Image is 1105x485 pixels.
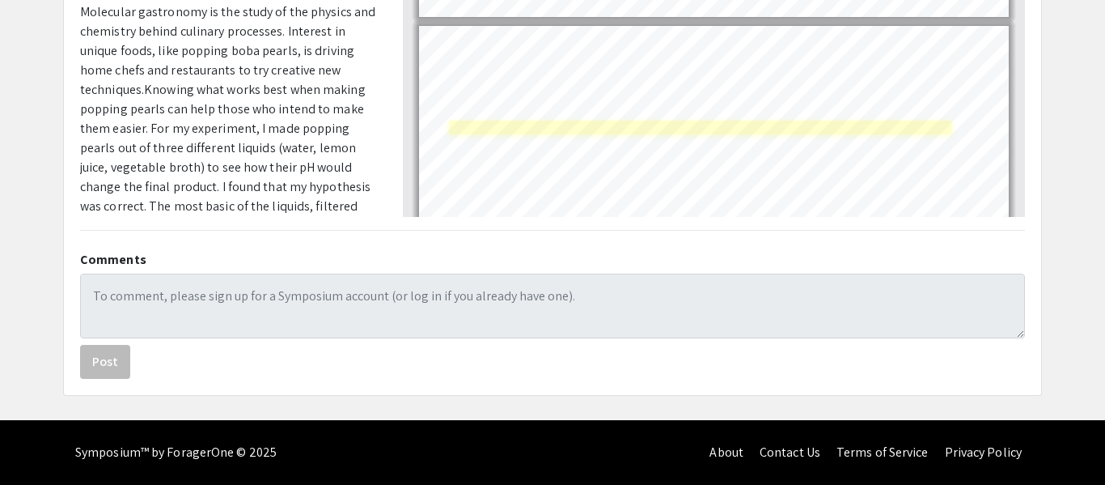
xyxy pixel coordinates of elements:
a: https://kitchenpantryscientist.com/tag/popping-boba/ [449,217,963,230]
span: Molecular gastronomy is the study of the physics and chemistry behind culinary processes. Interes... [80,3,375,98]
button: Post [80,345,130,379]
iframe: Chat [1036,412,1093,473]
a: About [709,444,743,461]
a: Contact Us [760,444,820,461]
h2: Comments [80,252,1025,267]
a: Privacy Policy [945,444,1022,461]
a: https://raidertimes.com/feature/food/2017/12/20/splash-of-flavor-20175-raspberry-tea-with-strawbe... [449,187,802,193]
a: https://www.sciencebuddies.org/blog/boba-spherification-the-science-of-juice-filled-caviar [449,91,955,104]
a: Terms of Service [836,444,929,461]
span: Knowing what works best when making popping pearls can help those who intend to make them easier.... [80,81,373,389]
div: Page 7 [412,19,1016,365]
a: https://fanaledrinks.com/blogs/blog/18322291-how-is-popping-boba-made [722,150,913,155]
div: Symposium™ by ForagerOne © 2025 [75,420,277,485]
a: https://sites.udel.edu/k12engineering/activities/hydrogels-in-the-kitchen-hydrogels-in-the-body/ [449,121,951,134]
